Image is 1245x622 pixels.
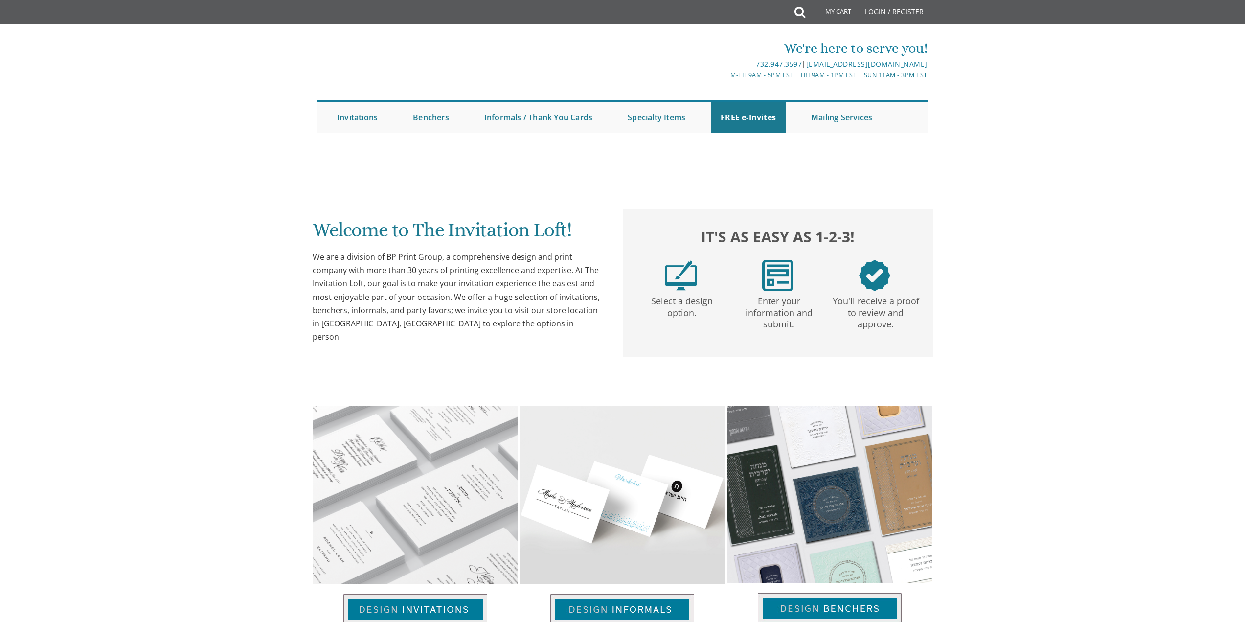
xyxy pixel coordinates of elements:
a: My Cart [804,1,858,25]
img: step2.png [762,260,793,291]
div: | [521,58,928,70]
h2: It's as easy as 1-2-3! [633,226,923,248]
a: Specialty Items [618,102,695,133]
img: step3.png [859,260,890,291]
div: We're here to serve you! [521,39,928,58]
a: FREE e-Invites [711,102,786,133]
a: Invitations [327,102,387,133]
a: 732.947.3597 [756,59,802,69]
a: Mailing Services [801,102,882,133]
p: Enter your information and submit. [732,291,825,330]
a: Benchers [403,102,459,133]
div: We are a division of BP Print Group, a comprehensive design and print company with more than 30 y... [313,251,603,344]
a: Informals / Thank You Cards [475,102,602,133]
img: step1.png [665,260,697,291]
p: Select a design option. [635,291,728,319]
a: [EMAIL_ADDRESS][DOMAIN_NAME] [806,59,928,69]
p: You'll receive a proof to review and approve. [829,291,922,330]
h1: Welcome to The Invitation Loft! [313,219,603,248]
div: M-Th 9am - 5pm EST | Fri 9am - 1pm EST | Sun 11am - 3pm EST [521,70,928,80]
